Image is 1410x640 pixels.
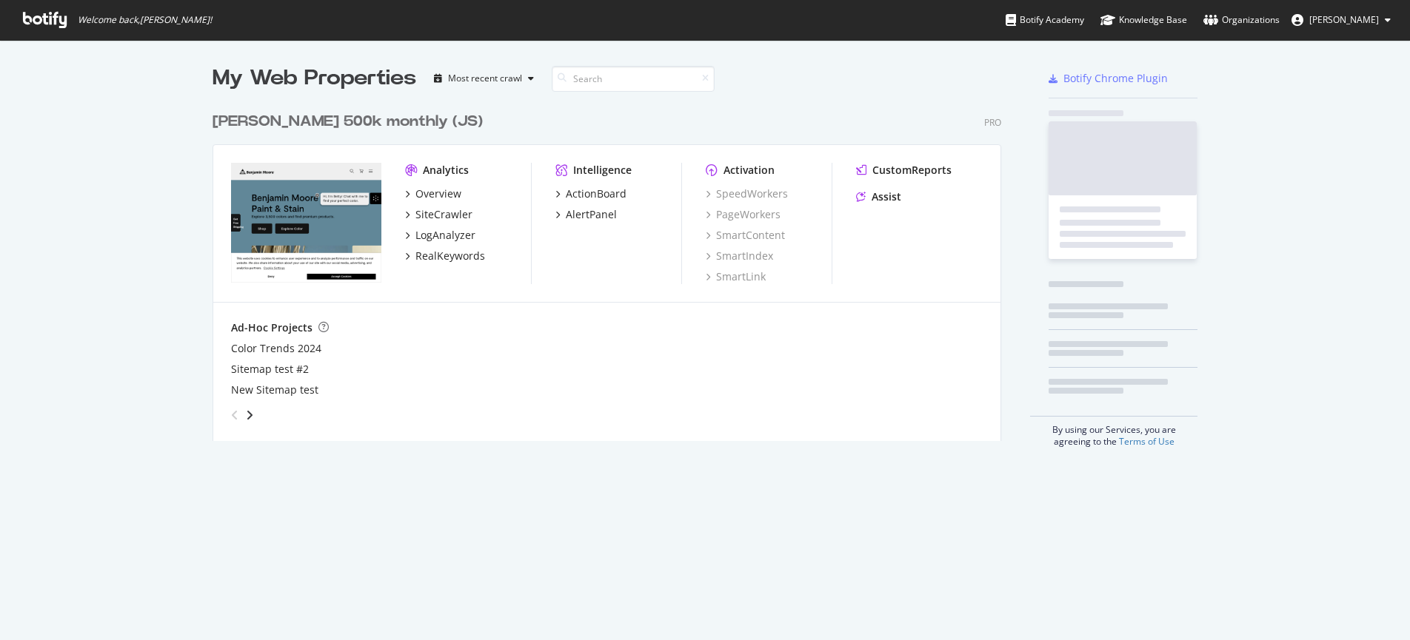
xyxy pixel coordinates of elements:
[1049,71,1168,86] a: Botify Chrome Plugin
[213,111,483,132] div: [PERSON_NAME] 500k monthly (JS)
[706,228,785,243] a: SmartContent
[984,116,1001,129] div: Pro
[448,74,522,83] div: Most recent crawl
[213,64,416,93] div: My Web Properties
[1006,13,1084,27] div: Botify Academy
[552,66,715,92] input: Search
[555,186,627,201] a: ActionBoard
[566,186,627,201] div: ActionBoard
[231,362,309,377] a: Sitemap test #2
[231,383,318,397] a: New Sitemap test
[706,269,766,284] a: SmartLink
[415,207,472,222] div: SiteCrawler
[724,163,775,178] div: Activation
[555,207,617,222] a: AlertPanel
[856,163,952,178] a: CustomReports
[405,207,472,222] a: SiteCrawler
[856,189,901,204] a: Assist
[405,186,461,201] a: Overview
[706,186,788,201] a: SpeedWorkers
[573,163,632,178] div: Intelligence
[225,403,244,427] div: angle-left
[213,93,1013,441] div: grid
[244,408,255,422] div: angle-right
[1030,416,1197,448] div: By using our Services, you are agreeing to the
[1280,8,1403,32] button: [PERSON_NAME]
[428,67,540,90] button: Most recent crawl
[706,207,781,222] a: PageWorkers
[566,207,617,222] div: AlertPanel
[1100,13,1187,27] div: Knowledge Base
[231,163,381,283] img: benjaminmoore.com
[872,189,901,204] div: Assist
[231,320,313,335] div: Ad-Hoc Projects
[231,341,321,356] a: Color Trends 2024
[415,186,461,201] div: Overview
[213,111,489,132] a: [PERSON_NAME] 500k monthly (JS)
[1203,13,1280,27] div: Organizations
[78,14,212,26] span: Welcome back, [PERSON_NAME] !
[872,163,952,178] div: CustomReports
[1063,71,1168,86] div: Botify Chrome Plugin
[706,249,773,263] a: SmartIndex
[405,228,475,243] a: LogAnalyzer
[405,249,485,263] a: RealKeywords
[1119,435,1175,448] a: Terms of Use
[423,163,469,178] div: Analytics
[415,249,485,263] div: RealKeywords
[415,228,475,243] div: LogAnalyzer
[1309,13,1379,26] span: Chelsey Skrebiec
